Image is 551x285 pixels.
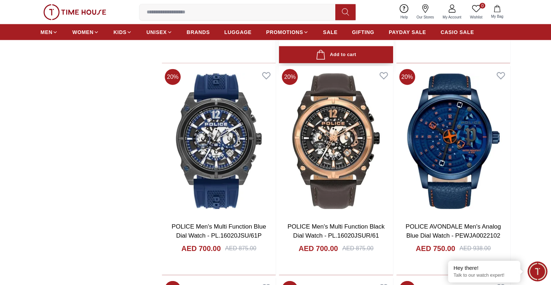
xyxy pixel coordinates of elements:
a: UNISEX [146,26,172,39]
span: BRANDS [187,29,210,36]
img: POLICE Men's Multi Function Blue Dial Watch - PL.16020JSU/61P [162,66,276,216]
span: My Bag [488,14,506,19]
a: POLICE Men's Multi Function Black Dial Watch - PL.16020JSUR/61 [288,223,385,239]
span: KIDS [113,29,126,36]
a: PROMOTIONS [266,26,309,39]
span: Wishlist [467,14,485,20]
img: POLICE AVONDALE Men's Analog Blue Dial Watch - PEWJA0022102 [396,66,510,216]
div: Add to cart [316,50,356,60]
span: 0 [479,3,485,9]
div: Hey there! [453,264,515,272]
span: MEN [40,29,52,36]
a: MEN [40,26,58,39]
div: AED 938.00 [460,244,491,253]
a: LUGGAGE [224,26,252,39]
a: PAYDAY SALE [389,26,426,39]
span: LUGGAGE [224,29,252,36]
a: WOMEN [72,26,99,39]
span: 20 % [399,69,415,85]
img: ... [43,4,106,20]
div: AED 875.00 [342,244,373,253]
a: GIFTING [352,26,374,39]
h4: AED 750.00 [416,243,455,254]
button: Add to cart [279,46,393,63]
span: WOMEN [72,29,94,36]
h4: AED 700.00 [298,243,338,254]
p: Talk to our watch expert! [453,272,515,278]
span: PAYDAY SALE [389,29,426,36]
a: POLICE Men's Multi Function Blue Dial Watch - PL.16020JSU/61P [172,223,266,239]
span: 20 % [282,69,298,85]
a: BRANDS [187,26,210,39]
span: GIFTING [352,29,374,36]
span: CASIO SALE [440,29,474,36]
a: KIDS [113,26,132,39]
a: Our Stores [412,3,438,21]
a: 0Wishlist [466,3,487,21]
a: Help [396,3,412,21]
button: My Bag [487,4,508,21]
div: Chat Widget [528,261,547,281]
div: AED 875.00 [225,244,256,253]
span: UNISEX [146,29,167,36]
span: SALE [323,29,337,36]
a: CASIO SALE [440,26,474,39]
span: Help [397,14,411,20]
a: SALE [323,26,337,39]
span: 20 % [165,69,181,85]
a: POLICE AVONDALE Men's Analog Blue Dial Watch - PEWJA0022102 [405,223,501,239]
img: POLICE Men's Multi Function Black Dial Watch - PL.16020JSUR/61 [279,66,393,216]
h4: AED 700.00 [181,243,221,254]
span: Our Stores [414,14,437,20]
span: PROMOTIONS [266,29,303,36]
span: My Account [440,14,464,20]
